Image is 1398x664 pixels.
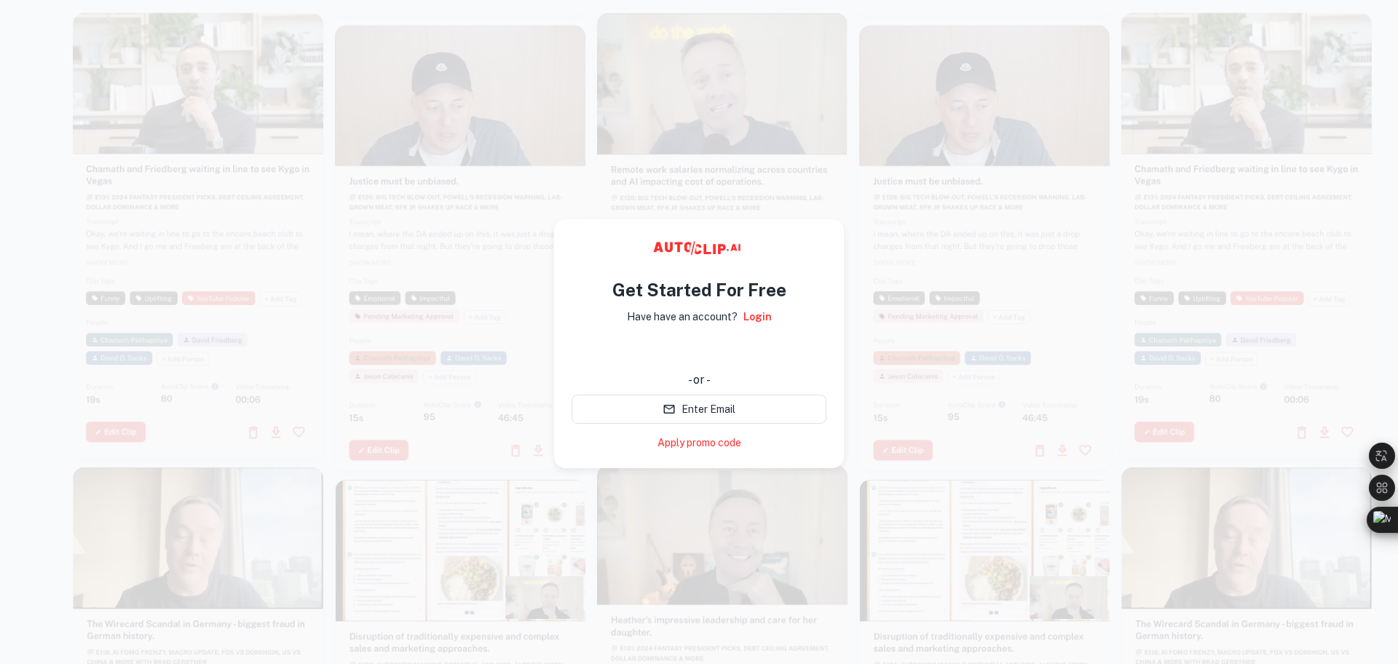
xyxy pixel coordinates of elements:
p: Have have an account? [627,309,738,325]
iframe: “使用 Google 账号登录”按钮 [564,335,834,367]
a: Login [743,309,772,325]
h4: Get Started For Free [612,277,786,303]
button: Enter Email [572,395,826,424]
div: - or - [572,371,826,389]
a: Apply promo code [657,435,741,451]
